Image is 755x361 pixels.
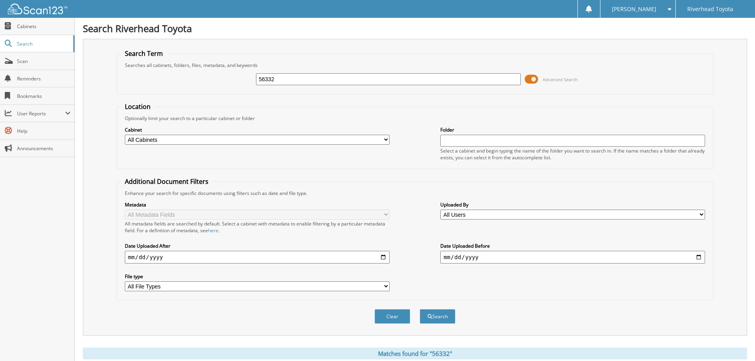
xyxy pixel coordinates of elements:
[121,102,155,111] legend: Location
[17,40,69,47] span: Search
[121,190,709,197] div: Enhance your search for specific documents using filters such as date and file type.
[440,201,705,208] label: Uploaded By
[125,220,390,234] div: All metadata fields are searched by default. Select a cabinet with metadata to enable filtering b...
[125,251,390,264] input: start
[375,309,410,324] button: Clear
[612,7,656,11] span: [PERSON_NAME]
[125,126,390,133] label: Cabinet
[440,243,705,249] label: Date Uploaded Before
[17,58,71,65] span: Scan
[83,348,747,359] div: Matches found for "56332"
[208,227,218,234] a: here
[83,22,747,35] h1: Search Riverhead Toyota
[121,177,212,186] legend: Additional Document Filters
[125,273,390,280] label: File type
[440,251,705,264] input: end
[17,75,71,82] span: Reminders
[17,93,71,99] span: Bookmarks
[17,145,71,152] span: Announcements
[121,115,709,122] div: Optionally limit your search to a particular cabinet or folder
[121,49,167,58] legend: Search Term
[440,147,705,161] div: Select a cabinet and begin typing the name of the folder you want to search in. If the name match...
[8,4,67,14] img: scan123-logo-white.svg
[17,110,65,117] span: User Reports
[687,7,733,11] span: Riverhead Toyota
[125,243,390,249] label: Date Uploaded After
[440,126,705,133] label: Folder
[543,76,578,82] span: Advanced Search
[17,128,71,134] span: Help
[125,201,390,208] label: Metadata
[17,23,71,30] span: Cabinets
[121,62,709,69] div: Searches all cabinets, folders, files, metadata, and keywords
[420,309,455,324] button: Search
